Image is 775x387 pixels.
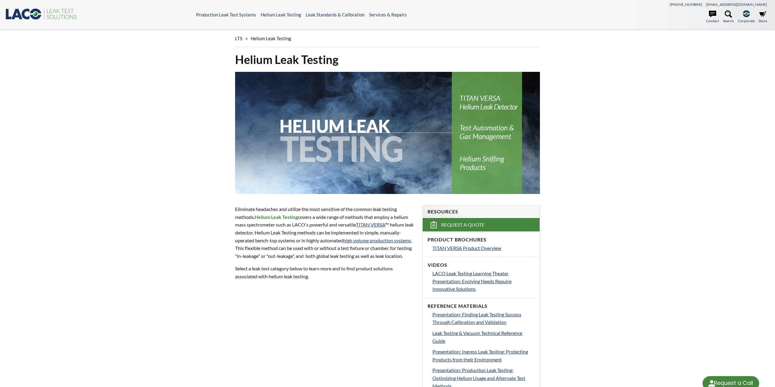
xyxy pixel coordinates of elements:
[428,303,535,309] h4: Reference Materials
[670,2,702,7] a: [PHONE_NUMBER]
[428,209,535,215] h4: Resources
[343,237,411,243] a: high volume production systems
[432,245,501,251] span: TITAN VERSA Product Overview
[428,237,535,243] h4: Product Brochures
[306,12,365,17] a: Leak Standards & Calibration
[432,269,535,293] a: LACO Leak Testing Learning Theater Presentation: Evolving Needs Require Innovative Solutions
[235,72,540,194] img: Helium Leak Testing header
[738,18,755,24] span: Corporate
[432,349,528,362] span: Presentation: Ingress Leak Testing: Protecting Products from their Environment
[235,30,540,47] div: »
[261,12,301,17] a: Helium Leak Testing
[428,262,535,268] h4: Videos
[432,330,522,344] span: Leak Testing & Vacuum Technical Reference Guide
[369,12,407,17] a: Services & Repairs
[235,52,540,67] h1: Helium Leak Testing
[723,10,734,24] a: Search
[235,36,242,41] span: LTS
[235,265,415,280] p: Select a leak test category below to learn more and to find product solutions associated with hel...
[251,36,291,41] span: Helium Leak Testing
[432,311,535,326] a: Presentation: Finding Leak Testing Success Through Calibration and Validation
[441,222,484,228] span: Request a Quote
[255,214,298,220] strong: Helium Leak Testing
[432,270,512,292] span: LACO Leak Testing Learning Theater Presentation: Evolving Needs Require Innovative Solutions
[432,348,535,363] a: Presentation: Ingress Leak Testing: Protecting Products from their Environment
[235,205,415,260] p: Eliminate headaches and utilize the most sensitive of the common leak testing methods. covers a w...
[432,329,535,345] a: Leak Testing & Vacuum Technical Reference Guide
[432,244,535,252] a: TITAN VERSA Product Overview
[356,222,385,227] a: TITAN VERSA
[706,2,767,7] a: [EMAIL_ADDRESS][DOMAIN_NAME]
[196,12,256,17] a: Production Leak Test Systems
[432,311,521,325] span: Presentation: Finding Leak Testing Success Through Calibration and Validation
[706,10,719,24] a: Contact
[759,10,767,24] a: Store
[423,218,540,231] a: Request a Quote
